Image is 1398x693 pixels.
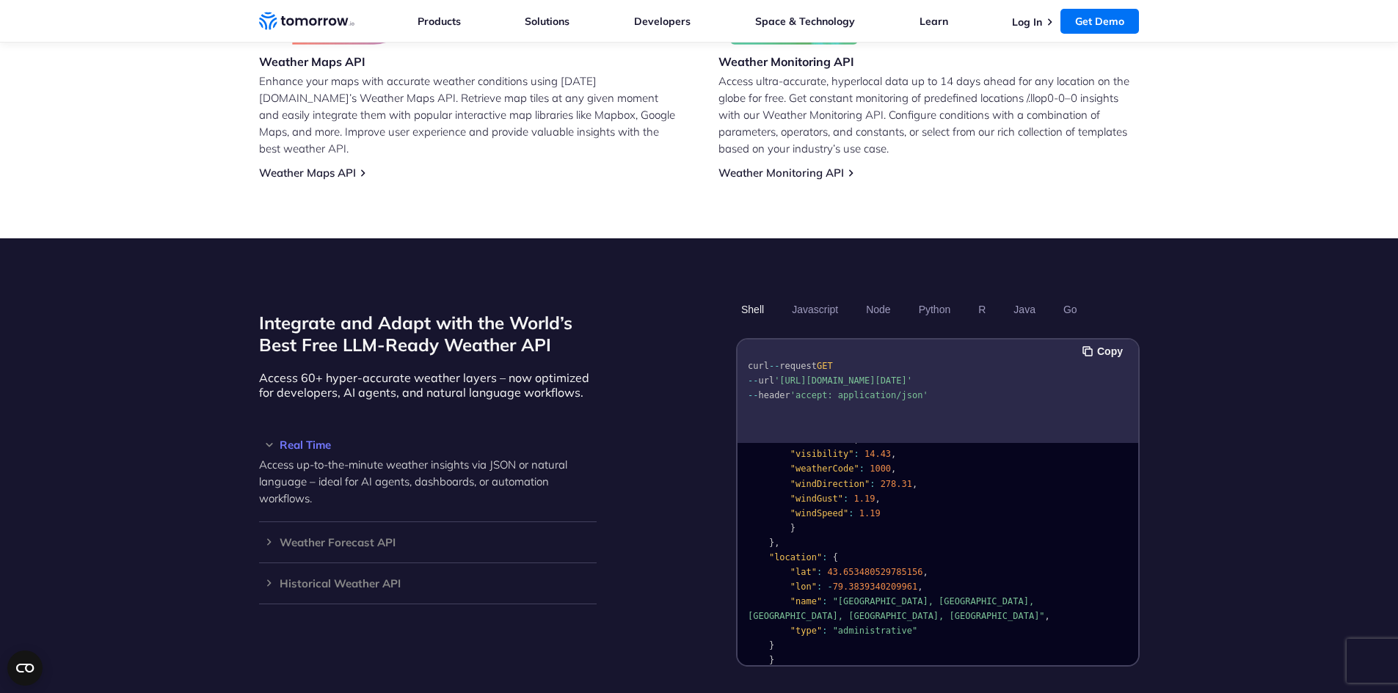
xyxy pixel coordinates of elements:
a: Learn [920,15,948,28]
span: "location" [768,552,821,562]
span: , [917,582,922,592]
span: "weatherCode" [790,463,859,474]
span: , [891,449,896,459]
span: "windGust" [790,494,842,504]
h3: Historical Weather API [259,578,597,589]
span: 1.19 [853,494,875,504]
span: 43.653480529785156 [827,567,922,577]
span: "lon" [790,582,816,592]
h3: Weather Monitoring API [718,54,859,70]
span: : [816,567,821,577]
span: : [848,508,853,518]
button: Javascript [787,297,843,322]
span: , [891,463,896,474]
span: 'accept: application/json' [790,390,928,400]
span: } [768,640,773,650]
a: Solutions [525,15,569,28]
span: { [832,552,837,562]
h3: Real Time [259,439,597,450]
p: Access up-to-the-minute weather insights via JSON or natural language – ideal for AI agents, dash... [259,456,597,507]
span: : [870,479,875,489]
button: Python [913,297,955,322]
span: header [758,390,790,400]
h2: Integrate and Adapt with the World’s Best Free LLM-Ready Weather API [259,312,597,356]
span: } [790,523,795,533]
button: R [973,297,991,322]
span: } [768,538,773,548]
span: : [843,494,848,504]
span: , [875,494,880,504]
span: request [779,361,817,371]
span: -- [748,390,758,400]
span: - [827,582,832,592]
button: Node [861,297,895,322]
span: , [912,479,917,489]
span: curl [748,361,769,371]
span: '[URL][DOMAIN_NAME][DATE]' [774,375,912,386]
button: Shell [736,297,769,322]
p: Access 60+ hyper-accurate weather layers – now optimized for developers, AI agents, and natural l... [259,370,597,400]
span: : [859,463,864,474]
span: "[GEOGRAPHIC_DATA], [GEOGRAPHIC_DATA], [GEOGRAPHIC_DATA], [GEOGRAPHIC_DATA], [GEOGRAPHIC_DATA]" [748,596,1045,621]
h3: Weather Maps API [259,54,419,70]
span: "windSpeed" [790,508,848,518]
span: url [758,375,774,386]
a: Products [418,15,461,28]
p: Enhance your maps with accurate weather conditions using [DATE][DOMAIN_NAME]’s Weather Maps API. ... [259,73,680,157]
span: "type" [790,626,821,636]
a: Get Demo [1060,9,1139,34]
button: Go [1057,297,1082,322]
a: Developers [634,15,691,28]
a: Home link [259,10,354,32]
a: Space & Technology [755,15,855,28]
p: Access ultra-accurate, hyperlocal data up to 14 days ahead for any location on the globe for free... [718,73,1140,157]
button: Copy [1082,343,1127,359]
span: "windDirection" [790,479,869,489]
span: : [822,552,827,562]
span: } [768,655,773,665]
span: GET [816,361,832,371]
a: Log In [1012,15,1042,29]
span: : [822,596,827,606]
span: : [853,449,859,459]
span: 14.43 [864,449,890,459]
a: Weather Monitoring API [718,166,844,180]
button: Java [1008,297,1041,322]
span: 79.3839340209961 [832,582,917,592]
span: : [822,626,827,636]
span: : [816,582,821,592]
span: , [1044,611,1049,621]
button: Open CMP widget [7,650,43,686]
span: "visibility" [790,449,853,459]
span: , [774,538,779,548]
span: "administrative" [832,626,917,636]
span: 1000 [870,463,891,474]
span: "lat" [790,567,816,577]
a: Weather Maps API [259,166,356,180]
span: -- [748,375,758,386]
span: -- [768,361,779,371]
span: , [922,567,928,577]
h3: Weather Forecast API [259,537,597,548]
span: 1.19 [859,508,880,518]
span: 278.31 [880,479,911,489]
span: "name" [790,596,821,606]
